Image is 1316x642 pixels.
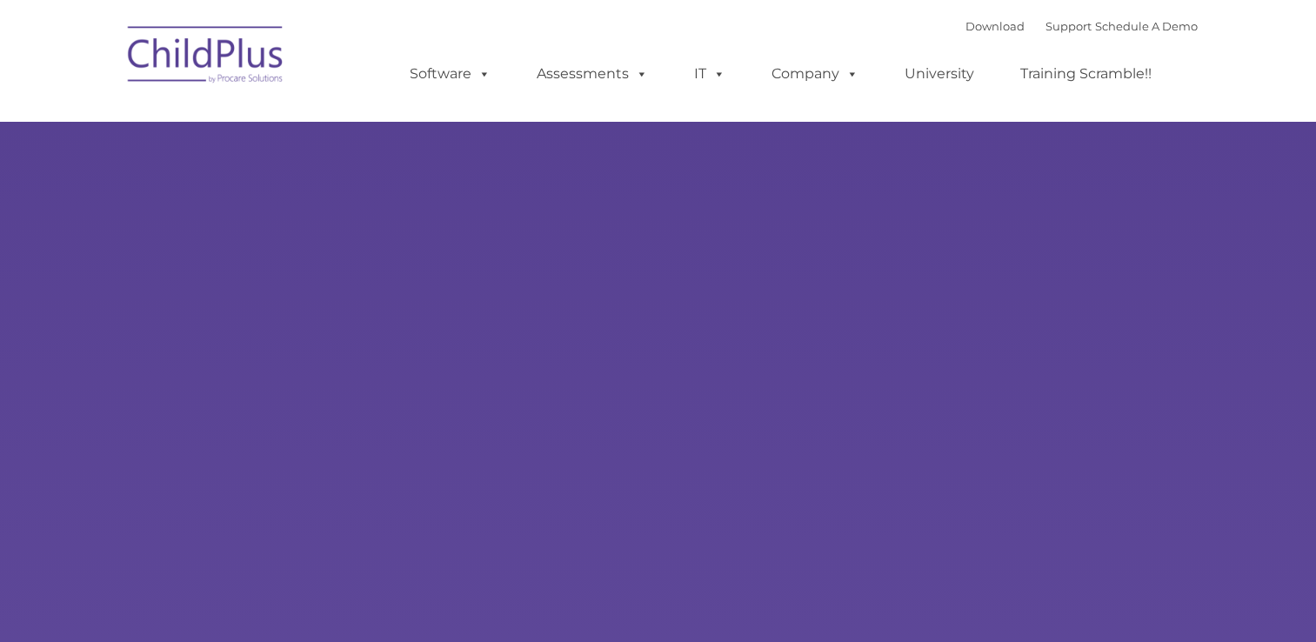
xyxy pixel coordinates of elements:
a: Company [754,57,876,91]
a: Support [1045,19,1092,33]
a: Schedule A Demo [1095,19,1198,33]
font: | [965,19,1198,33]
a: Software [392,57,508,91]
a: Assessments [519,57,665,91]
a: IT [677,57,743,91]
img: ChildPlus by Procare Solutions [119,14,293,101]
a: University [887,57,992,91]
a: Download [965,19,1025,33]
a: Training Scramble!! [1003,57,1169,91]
